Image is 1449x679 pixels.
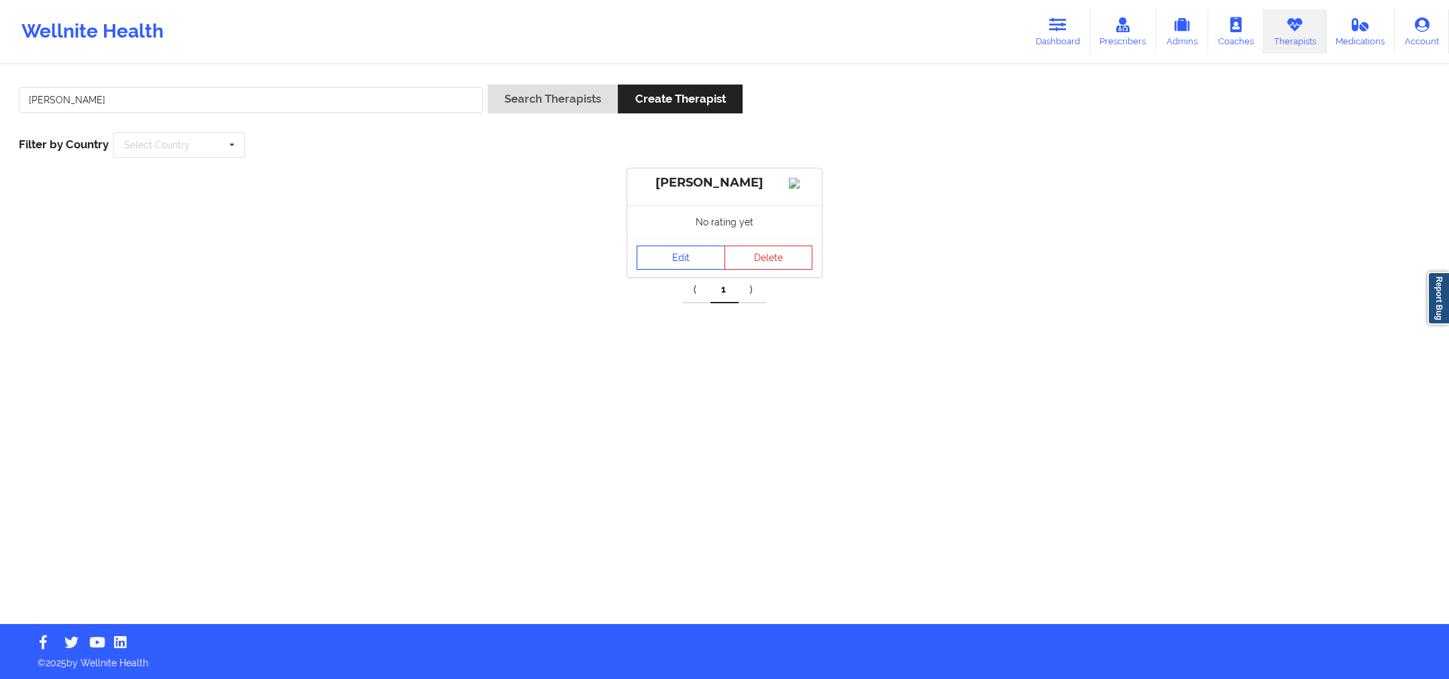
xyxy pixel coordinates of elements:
[682,276,710,303] a: Previous item
[710,276,739,303] a: 1
[1326,9,1395,54] a: Medications
[627,205,822,238] div: No rating yet
[19,87,483,113] input: Search Keywords
[724,246,813,270] button: Delete
[637,175,812,191] div: [PERSON_NAME]
[1026,9,1090,54] a: Dashboard
[1208,9,1264,54] a: Coaches
[124,140,190,150] div: Select Country
[1264,9,1326,54] a: Therapists
[1090,9,1157,54] a: Prescribers
[789,178,812,189] img: Image%2Fplaceholer-image.png
[1156,9,1208,54] a: Admins
[637,246,725,270] a: Edit
[1395,9,1449,54] a: Account
[618,85,742,113] button: Create Therapist
[739,276,767,303] a: Next item
[28,647,1421,670] p: © 2025 by Wellnite Health
[1428,272,1449,325] a: Report Bug
[19,138,109,151] span: Filter by Country
[682,276,767,303] div: Pagination Navigation
[488,85,618,113] button: Search Therapists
